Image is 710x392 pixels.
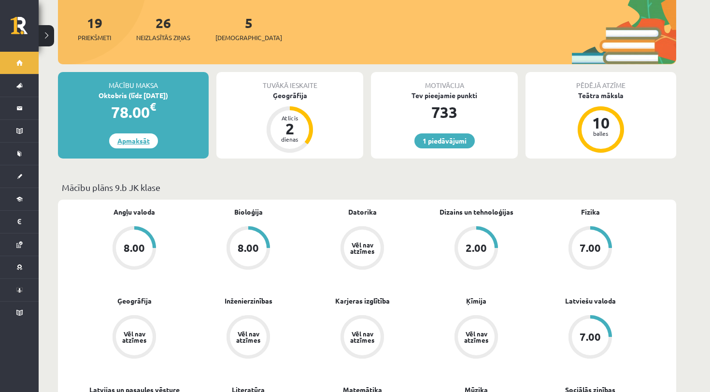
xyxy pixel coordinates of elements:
div: Vēl nav atzīmes [463,331,490,343]
a: Fizika [581,207,600,217]
a: Ķīmija [466,296,486,306]
div: 10 [586,115,615,131]
a: Ģeogrāfija Atlicis 2 dienas [216,90,363,154]
div: Vēl nav atzīmes [235,331,262,343]
div: Atlicis [275,115,304,121]
a: Angļu valoda [114,207,155,217]
span: [DEMOGRAPHIC_DATA] [215,33,282,43]
div: 8.00 [238,243,259,253]
a: 1 piedāvājumi [414,133,475,148]
span: Neizlasītās ziņas [136,33,190,43]
a: Vēl nav atzīmes [419,315,533,361]
a: Teātra māksla 10 balles [525,90,676,154]
div: 733 [371,101,518,124]
div: 2.00 [466,243,487,253]
div: Pēdējā atzīme [525,72,676,90]
div: dienas [275,136,304,142]
a: Karjeras izglītība [335,296,390,306]
a: Vēl nav atzīmes [305,315,419,361]
a: Vēl nav atzīmes [77,315,191,361]
a: 8.00 [77,226,191,272]
div: 78.00 [58,101,209,124]
a: Apmaksāt [109,133,158,148]
p: Mācību plāns 9.b JK klase [62,181,672,194]
div: 2 [275,121,304,136]
div: Vēl nav atzīmes [349,331,376,343]
a: Inženierzinības [225,296,272,306]
div: Tuvākā ieskaite [216,72,363,90]
div: Tev pieejamie punkti [371,90,518,101]
a: Vēl nav atzīmes [191,315,305,361]
div: 8.00 [124,243,145,253]
a: Vēl nav atzīmes [305,226,419,272]
div: balles [586,131,615,136]
a: Dizains un tehnoloģijas [440,207,513,217]
a: 19Priekšmeti [78,14,111,43]
a: Bioloģija [234,207,263,217]
a: 7.00 [533,226,647,272]
a: Ģeogrāfija [117,296,152,306]
div: 7.00 [580,332,601,342]
a: 2.00 [419,226,533,272]
a: 5[DEMOGRAPHIC_DATA] [215,14,282,43]
div: Oktobris (līdz [DATE]) [58,90,209,101]
div: Ģeogrāfija [216,90,363,101]
div: Vēl nav atzīmes [349,242,376,254]
div: 7.00 [580,243,601,253]
a: 8.00 [191,226,305,272]
a: Latviešu valoda [565,296,616,306]
a: 26Neizlasītās ziņas [136,14,190,43]
div: Vēl nav atzīmes [121,331,148,343]
div: Mācību maksa [58,72,209,90]
span: Priekšmeti [78,33,111,43]
span: € [150,100,156,114]
div: Motivācija [371,72,518,90]
a: Datorika [348,207,377,217]
a: 7.00 [533,315,647,361]
a: Rīgas 1. Tālmācības vidusskola [11,17,39,41]
div: Teātra māksla [525,90,676,101]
